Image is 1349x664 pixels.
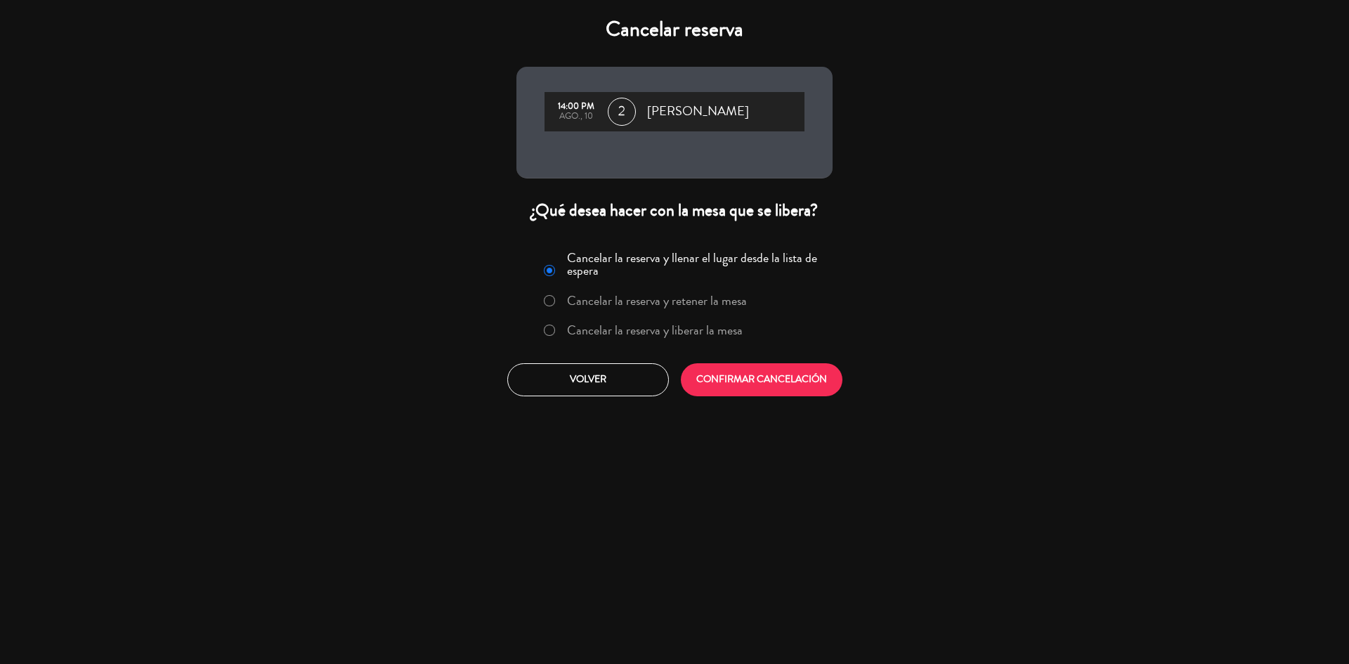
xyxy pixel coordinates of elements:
[647,101,749,122] span: [PERSON_NAME]
[567,294,747,307] label: Cancelar la reserva y retener la mesa
[507,363,669,396] button: Volver
[608,98,636,126] span: 2
[681,363,842,396] button: CONFIRMAR CANCELACIÓN
[567,324,743,337] label: Cancelar la reserva y liberar la mesa
[552,102,601,112] div: 14:00 PM
[552,112,601,122] div: ago., 10
[516,200,833,221] div: ¿Qué desea hacer con la mesa que se libera?
[567,252,824,277] label: Cancelar la reserva y llenar el lugar desde la lista de espera
[516,17,833,42] h4: Cancelar reserva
